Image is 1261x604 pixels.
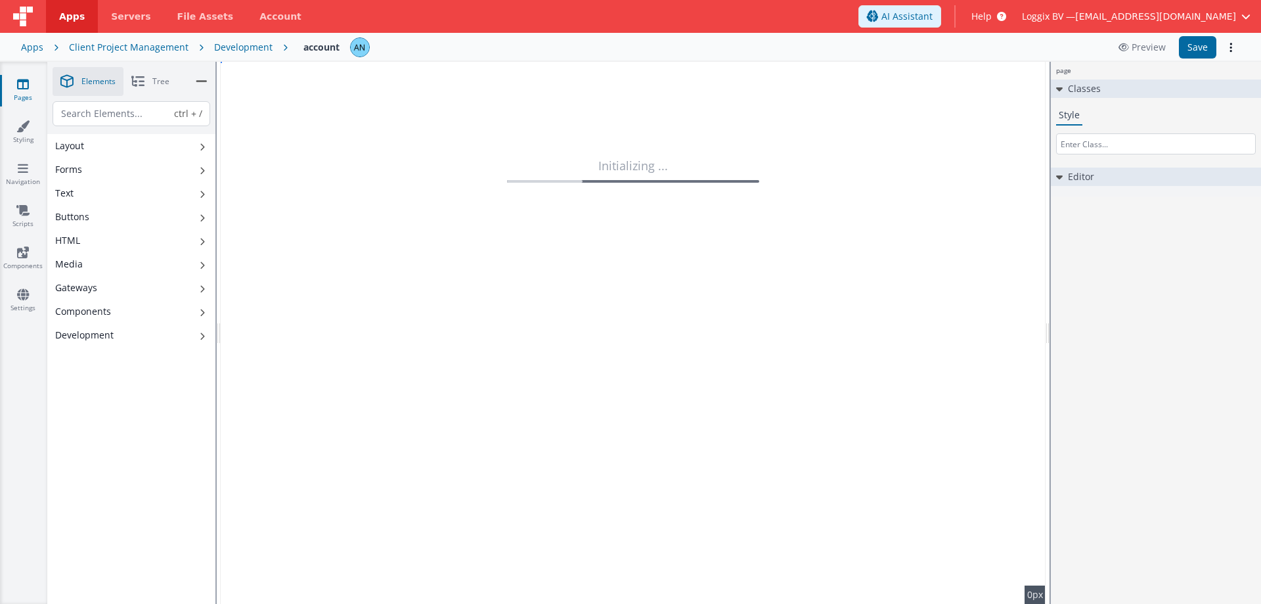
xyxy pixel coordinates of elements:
span: AI Assistant [881,10,933,23]
button: Media [47,252,215,276]
div: Media [55,258,83,271]
span: Elements [81,76,116,87]
input: Search Elements... [53,101,210,126]
div: Buttons [55,210,89,223]
button: Layout [47,134,215,158]
h2: Editor [1063,168,1094,186]
button: Preview [1111,37,1174,58]
h4: account [303,42,340,52]
span: Tree [152,76,169,87]
button: Development [47,323,215,347]
div: Apps [21,41,43,54]
img: f1d78738b441ccf0e1fcb79415a71bae [351,38,369,57]
button: Save [1179,36,1216,58]
span: Help [971,10,992,23]
button: Buttons [47,205,215,229]
span: [EMAIL_ADDRESS][DOMAIN_NAME] [1075,10,1236,23]
button: Options [1222,38,1240,57]
div: --> [221,62,1046,604]
div: Forms [55,163,82,176]
div: Layout [55,139,84,152]
button: Gateways [47,276,215,300]
button: HTML [47,229,215,252]
div: Client Project Management [69,41,188,54]
div: Development [214,41,273,54]
h2: Classes [1063,80,1101,98]
button: Components [47,300,215,323]
div: ctrl [174,107,188,120]
div: Gateways [55,281,97,294]
span: Servers [111,10,150,23]
div: Development [55,329,114,342]
div: 0px [1025,586,1046,604]
span: File Assets [177,10,234,23]
div: Initializing ... [507,156,759,183]
button: Text [47,181,215,205]
button: AI Assistant [858,5,941,28]
span: Apps [59,10,85,23]
button: Style [1056,106,1082,126]
button: Loggix BV — [EMAIL_ADDRESS][DOMAIN_NAME] [1022,10,1250,23]
span: + / [174,101,202,126]
button: Forms [47,158,215,181]
input: Enter Class... [1056,133,1256,154]
h4: page [1051,62,1076,80]
div: Components [55,305,111,318]
div: HTML [55,234,80,247]
span: Loggix BV — [1022,10,1075,23]
div: Text [55,187,74,200]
